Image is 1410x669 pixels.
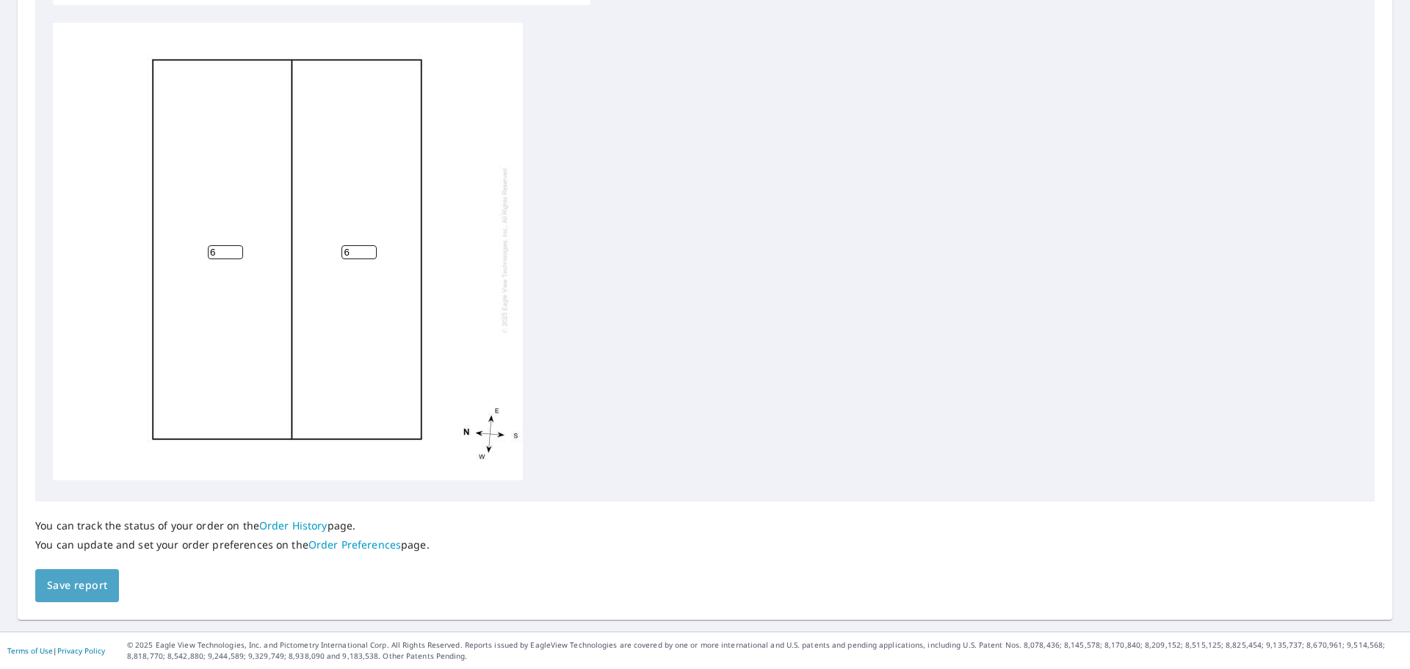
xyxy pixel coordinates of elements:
a: Order Preferences [308,538,401,552]
p: © 2025 Eagle View Technologies, Inc. and Pictometry International Corp. All Rights Reserved. Repo... [127,640,1403,662]
a: Privacy Policy [57,646,105,656]
a: Terms of Use [7,646,53,656]
p: You can track the status of your order on the page. [35,519,430,532]
a: Order History [259,518,328,532]
span: Save report [47,576,107,595]
button: Save report [35,569,119,602]
p: You can update and set your order preferences on the page. [35,538,430,552]
p: | [7,646,105,655]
